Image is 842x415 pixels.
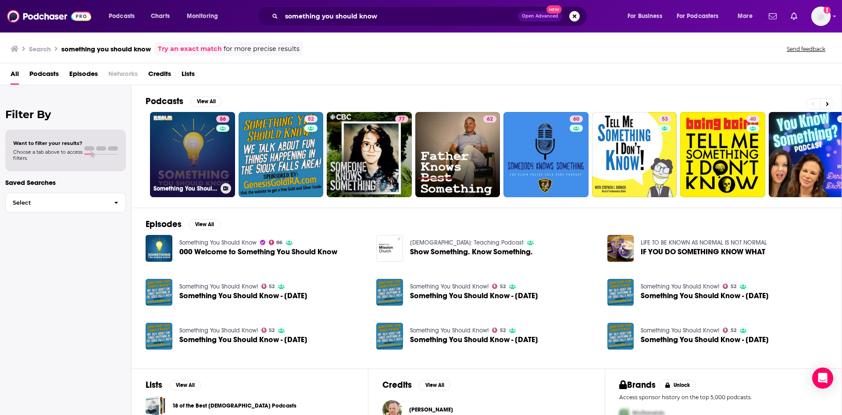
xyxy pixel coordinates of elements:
[492,284,506,289] a: 52
[61,45,151,53] h3: something you should know
[658,115,671,123] a: 53
[179,336,307,343] span: Something You Should Know - [DATE]
[179,292,307,300] span: Something You Should Know - [DATE]
[13,140,82,146] span: Want to filter your results?
[592,112,677,197] a: 53
[376,323,403,350] img: Something You Should Know - Apr 10
[765,9,780,24] a: Show notifications dropdown
[190,96,222,107] button: View All
[746,115,760,123] a: 40
[641,327,719,334] a: Something You Should Know!
[409,406,453,413] span: [PERSON_NAME]
[410,292,538,300] a: Something You Should Know - Apr 01
[811,7,831,26] span: Logged in as dbartlett
[607,323,634,350] img: Something You Should Know - Apr 15
[282,9,518,23] input: Search podcasts, credits, & more...
[382,379,450,390] a: CreditsView All
[239,112,324,197] a: 52
[108,67,138,85] span: Networks
[723,284,736,289] a: 52
[179,239,257,246] a: Something You Should Know
[723,328,736,333] a: 52
[266,6,596,26] div: Search podcasts, credits, & more...
[179,248,337,256] a: 000 Welcome to Something You Should Know
[410,327,489,334] a: Something You Should Know!
[641,292,769,300] span: Something You Should Know - [DATE]
[146,279,172,306] a: Something You Should Know - Mar 29
[69,67,98,85] a: Episodes
[410,292,538,300] span: Something You Should Know - [DATE]
[29,45,51,53] h3: Search
[11,67,19,85] a: All
[492,328,506,333] a: 52
[146,323,172,350] a: Something You Should Know - Apr 05
[158,44,222,54] a: Try an exact match
[731,285,736,289] span: 52
[151,10,170,22] span: Charts
[179,283,258,290] a: Something You Should Know!
[784,45,828,53] button: Send feedback
[179,336,307,343] a: Something You Should Know - Apr 05
[376,279,403,306] img: Something You Should Know - Apr 01
[607,279,634,306] a: Something You Should Know - Apr 03
[570,115,583,123] a: 60
[619,379,656,390] h2: Brands
[304,115,318,123] a: 52
[146,379,201,390] a: ListsView All
[677,10,719,22] span: For Podcasters
[7,8,91,25] img: Podchaser - Follow, Share and Rate Podcasts
[269,328,275,332] span: 52
[619,394,828,401] p: Access sponsor history on the top 5,000 podcasts.
[179,292,307,300] a: Something You Should Know - Mar 29
[29,67,59,85] a: Podcasts
[376,235,403,262] img: Show Something. Know Something.
[824,7,831,14] svg: Add a profile image
[811,7,831,26] button: Show profile menu
[103,9,146,23] button: open menu
[659,380,696,390] button: Unlock
[261,328,275,333] a: 52
[419,380,450,390] button: View All
[382,379,412,390] h2: Credits
[146,96,183,107] h2: Podcasts
[811,7,831,26] img: User Profile
[483,115,496,123] a: 62
[395,115,408,123] a: 77
[150,112,235,197] a: 86Something You Should Know
[145,9,175,23] a: Charts
[220,115,226,124] span: 86
[153,185,217,192] h3: Something You Should Know
[641,248,765,256] a: IF YOU DO SOMETHING KNOW WHAT
[109,10,135,22] span: Podcasts
[410,239,524,246] a: Mission Church: Teaching Podcast
[787,9,801,24] a: Show notifications dropdown
[399,115,405,124] span: 77
[680,112,765,197] a: 40
[5,108,126,121] h2: Filter By
[641,239,767,246] a: LIFE TO BE KNOWN AS NORMAL IS NOT NORMAL
[5,178,126,187] p: Saved Searches
[308,115,314,124] span: 52
[518,11,562,22] button: Open AdvancedNew
[410,336,538,343] span: Something You Should Know - [DATE]
[628,10,662,22] span: For Business
[641,336,769,343] a: Something You Should Know - Apr 15
[276,241,282,245] span: 86
[410,248,533,256] span: Show Something. Know Something.
[146,379,162,390] h2: Lists
[621,9,673,23] button: open menu
[182,67,195,85] span: Lists
[500,285,506,289] span: 52
[146,235,172,262] img: 000 Welcome to Something You Should Know
[415,112,500,197] a: 62
[216,115,229,123] a: 86
[522,14,558,18] span: Open Advanced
